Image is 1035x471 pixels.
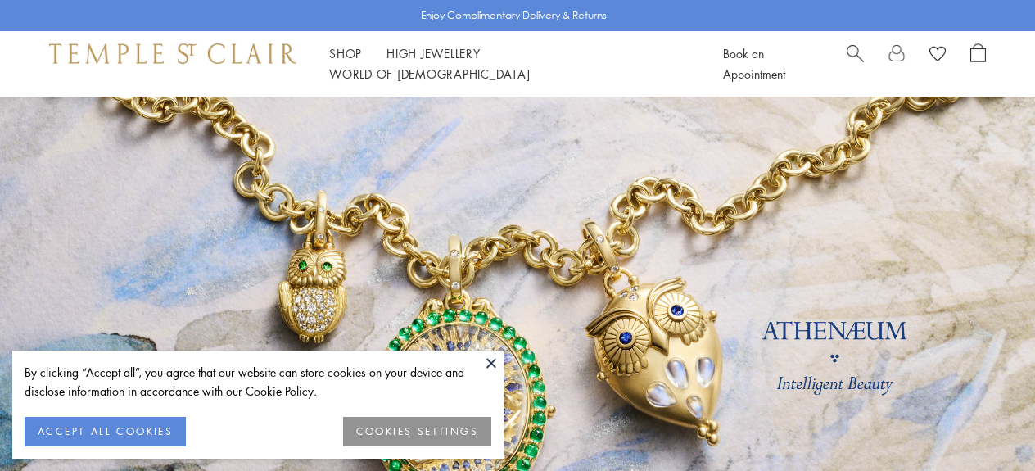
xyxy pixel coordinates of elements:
[847,43,864,84] a: Search
[25,363,491,401] div: By clicking “Accept all”, you agree that our website can store cookies on your device and disclos...
[421,7,607,24] p: Enjoy Complimentary Delivery & Returns
[49,43,296,63] img: Temple St. Clair
[970,43,986,84] a: Open Shopping Bag
[329,45,362,61] a: ShopShop
[929,43,946,68] a: View Wishlist
[329,43,686,84] nav: Main navigation
[329,66,530,82] a: World of [DEMOGRAPHIC_DATA]World of [DEMOGRAPHIC_DATA]
[25,417,186,446] button: ACCEPT ALL COOKIES
[953,394,1019,455] iframe: Gorgias live chat messenger
[343,417,491,446] button: COOKIES SETTINGS
[723,45,785,82] a: Book an Appointment
[386,45,481,61] a: High JewelleryHigh Jewellery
